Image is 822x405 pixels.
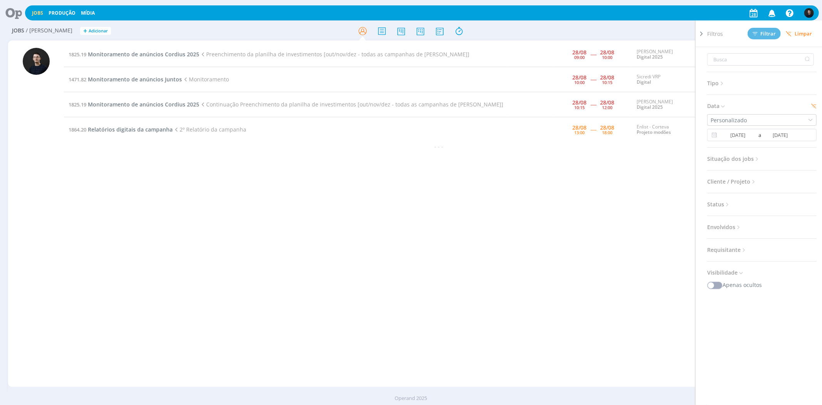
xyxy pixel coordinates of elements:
[707,53,814,66] input: Busca
[69,76,86,83] span: 1471.82
[69,101,199,108] a: 1825.19Monitoramento de anúncios Cordius 2025
[786,31,812,37] span: Limpar
[804,8,814,18] img: C
[637,49,716,60] div: [PERSON_NAME]
[23,48,50,75] img: C
[575,130,585,135] div: 13:00
[69,126,173,133] a: 1864.20Relatórios digitais da campanha
[79,10,97,16] button: Mídia
[637,104,663,110] a: Digital 2025
[602,105,613,110] div: 12:00
[637,74,716,85] div: Sicredi VRP
[708,116,748,124] div: Personalizado
[707,222,742,232] span: Envolvidos
[707,78,725,88] span: Tipo
[707,245,747,255] span: Requisitante
[591,51,597,58] span: -----
[69,101,86,108] span: 1825.19
[591,76,597,83] span: -----
[753,31,776,36] span: Filtrar
[707,268,744,278] span: Visibilidade
[761,130,799,140] input: Data final
[182,76,229,83] span: Monitoramento
[719,130,756,140] input: Data inicial
[69,126,86,133] span: 1864.20
[81,10,95,16] a: Mídia
[600,75,615,80] div: 28/08
[12,27,24,34] span: Jobs
[575,80,585,84] div: 10:00
[804,6,814,20] button: C
[83,27,87,35] span: +
[602,55,613,59] div: 10:00
[600,50,615,55] div: 28/08
[707,199,731,209] span: Status
[26,27,72,34] span: / [PERSON_NAME]
[88,51,199,58] span: Monitoramento de anúncios Cordius 2025
[575,55,585,59] div: 09:00
[573,50,587,55] div: 28/08
[600,100,615,105] div: 28/08
[69,51,199,58] a: 1825.19Monitoramento de anúncios Cordius 2025
[88,101,199,108] span: Monitoramento de anúncios Cordius 2025
[707,30,723,38] span: Filtros
[707,177,757,187] span: Cliente / Projeto
[707,154,760,164] span: Situação dos jobs
[600,125,615,130] div: 28/08
[89,29,108,34] span: Adicionar
[573,125,587,130] div: 28/08
[711,116,748,124] div: Personalizado
[756,130,761,140] span: a
[69,76,182,83] a: 1471.82Monitoramento de anúncios Juntos
[637,79,651,85] a: Digital
[591,101,597,108] span: -----
[69,51,86,58] span: 1825.19
[80,27,111,35] button: +Adicionar
[707,281,817,289] div: Apenas ocultos
[173,126,246,133] span: 2º Relatório da campanha
[637,99,716,110] div: [PERSON_NAME]
[637,129,671,135] a: Projeto modões
[781,28,817,39] button: Limpar
[64,142,814,150] div: - - -
[199,101,503,108] span: Continuação Preenchimento da planilha de investimentos [out/nov/dez - todas as campanhas de [PERS...
[637,54,663,60] a: Digital 2025
[602,130,613,135] div: 18:00
[573,75,587,80] div: 28/08
[591,126,597,133] span: -----
[32,10,43,16] a: Jobs
[575,105,585,110] div: 10:15
[748,28,781,39] button: Filtrar
[30,10,45,16] button: Jobs
[88,76,182,83] span: Monitoramento de anúncios Juntos
[46,10,78,16] button: Produção
[88,126,173,133] span: Relatórios digitais da campanha
[49,10,76,16] a: Produção
[573,100,587,105] div: 28/08
[199,51,469,58] span: Preenchimento da planilha de investimentos [out/nov/dez - todas as campanhas de [PERSON_NAME]]
[637,124,716,135] div: Enlist - Corteva
[707,101,726,111] span: Data
[602,80,613,84] div: 10:15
